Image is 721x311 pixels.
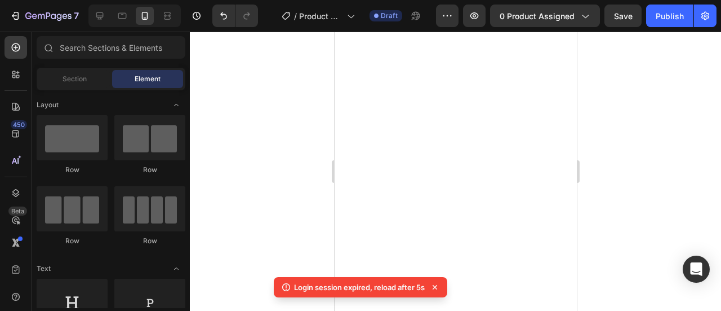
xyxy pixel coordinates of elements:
span: Save [614,11,633,21]
button: 7 [5,5,84,27]
button: Save [604,5,642,27]
div: Row [37,236,108,246]
p: 7 [74,9,79,23]
span: Layout [37,100,59,110]
span: Draft [381,11,398,21]
div: Undo/Redo [212,5,258,27]
div: Beta [8,207,27,216]
div: Row [114,236,185,246]
div: Row [37,165,108,175]
span: Section [63,74,87,84]
span: 0 product assigned [500,10,575,22]
span: Product Page - [DATE] 00:37:36 [299,10,342,22]
button: Publish [646,5,693,27]
span: Element [135,74,161,84]
div: Publish [656,10,684,22]
input: Search Sections & Elements [37,36,185,59]
span: Text [37,264,51,274]
div: 450 [11,120,27,129]
iframe: Design area [335,32,577,311]
p: Login session expired, reload after 5s [294,282,425,293]
div: Open Intercom Messenger [683,256,710,283]
span: Toggle open [167,260,185,278]
span: / [294,10,297,22]
button: 0 product assigned [490,5,600,27]
div: Row [114,165,185,175]
span: Toggle open [167,96,185,114]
